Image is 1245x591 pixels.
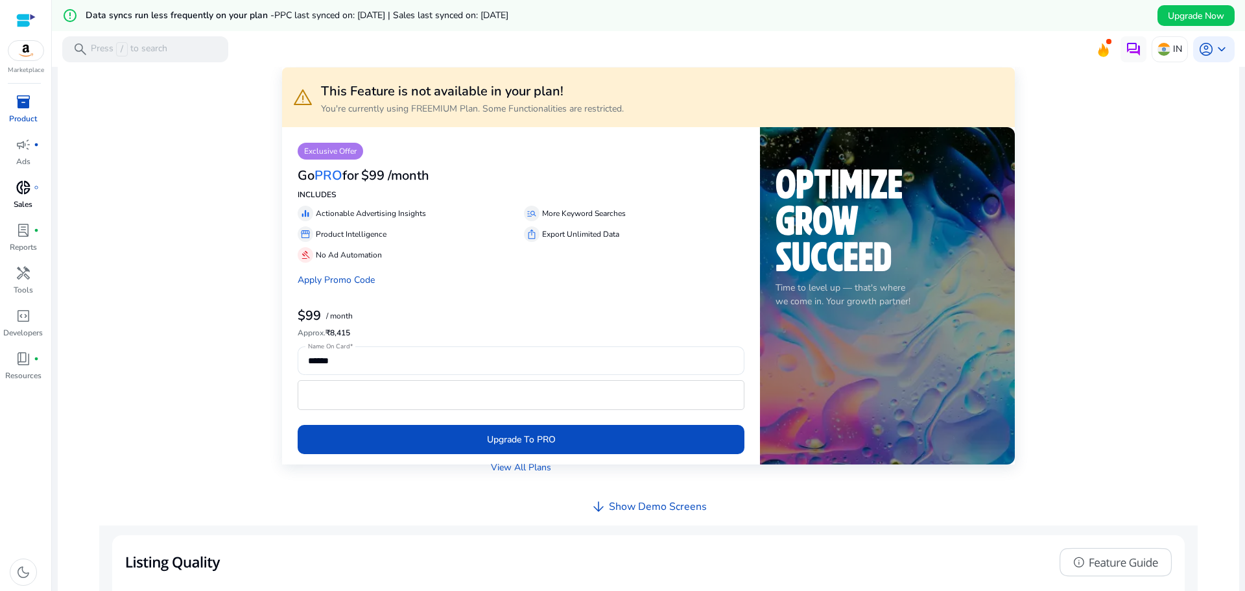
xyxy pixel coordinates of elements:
[298,189,744,200] p: INCLUDES
[491,461,551,474] a: View All Plans
[34,356,39,361] span: fiber_manual_record
[73,42,88,57] span: search
[16,94,31,110] span: inventory_2
[361,168,429,184] h3: $99 /month
[326,312,353,320] p: / month
[308,343,350,352] mat-label: Name On Card
[34,185,39,190] span: fiber_manual_record
[298,425,744,454] button: Upgrade To PRO
[16,180,31,195] span: donut_small
[609,501,707,513] h4: Show Demo Screens
[316,228,386,240] p: Product Intelligence
[16,223,31,238] span: lab_profile
[527,229,537,239] span: ios_share
[314,167,342,184] span: PRO
[86,10,508,21] h5: Data syncs run less frequently on your plan -
[3,327,43,339] p: Developers
[298,307,321,324] b: $99
[16,265,31,281] span: handyman
[62,8,78,23] mat-icon: error_outline
[16,137,31,152] span: campaign
[1157,43,1170,56] img: in.svg
[487,433,556,446] span: Upgrade To PRO
[527,208,537,219] span: manage_search
[300,250,311,260] span: gavel
[8,41,43,60] img: amazon.svg
[16,351,31,367] span: book_4
[298,274,375,286] a: Apply Promo Code
[16,564,31,580] span: dark_mode
[298,143,363,160] p: Exclusive Offer
[298,168,359,184] h3: Go for
[305,382,737,408] iframe: Secure card payment input frame
[14,284,33,296] p: Tools
[16,308,31,324] span: code_blocks
[321,84,624,99] h3: This Feature is not available in your plan!
[1168,9,1224,23] span: Upgrade Now
[5,370,41,381] p: Resources
[321,102,624,115] p: You're currently using FREEMIUM Plan. Some Functionalities are restricted.
[316,208,426,219] p: Actionable Advertising Insights
[116,42,128,56] span: /
[14,199,32,210] p: Sales
[9,113,37,125] p: Product
[91,42,167,56] p: Press to search
[16,156,30,167] p: Ads
[542,228,619,240] p: Export Unlimited Data
[298,328,744,337] h6: ₹8,415
[292,87,313,108] span: warning
[591,499,606,514] span: arrow_downward
[1198,42,1214,57] span: account_circle
[1214,42,1229,57] span: keyboard_arrow_down
[300,229,311,239] span: storefront
[34,142,39,147] span: fiber_manual_record
[10,241,37,253] p: Reports
[300,208,311,219] span: equalizer
[1173,38,1182,60] p: IN
[1157,5,1235,26] button: Upgrade Now
[274,9,508,21] span: PPC last synced on: [DATE] | Sales last synced on: [DATE]
[34,228,39,233] span: fiber_manual_record
[316,249,382,261] p: No Ad Automation
[542,208,626,219] p: More Keyword Searches
[298,328,326,338] span: Approx.
[8,66,44,75] p: Marketplace
[776,281,999,308] p: Time to level up — that's where we come in. Your growth partner!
